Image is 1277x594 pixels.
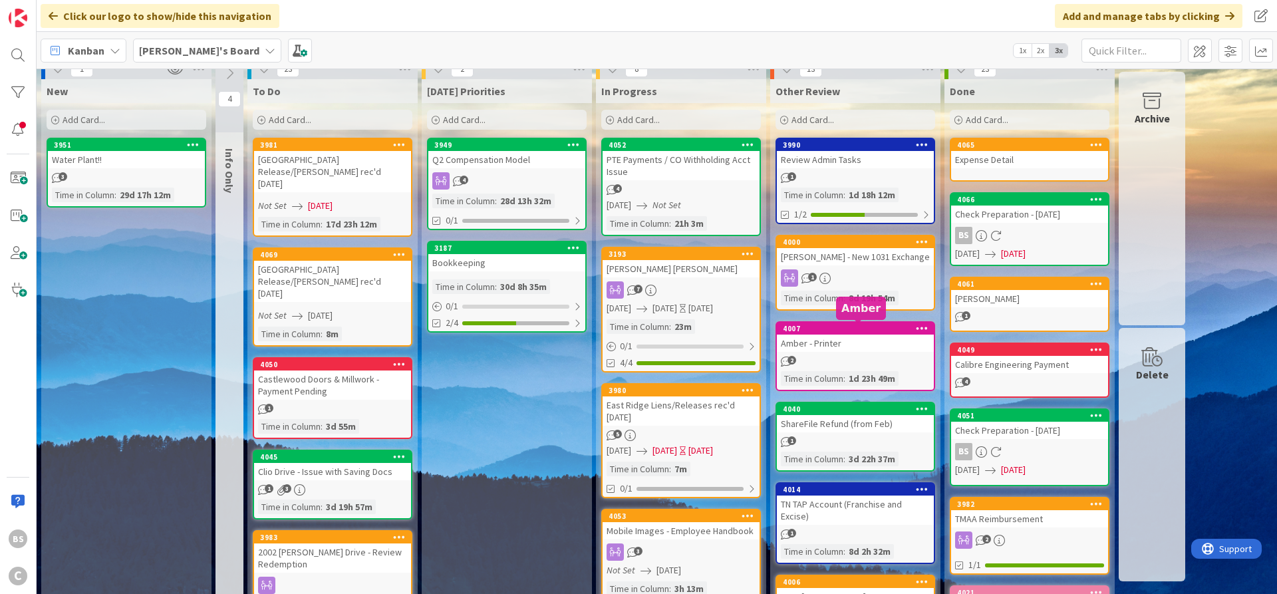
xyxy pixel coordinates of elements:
[428,151,585,168] div: Q2 Compensation Model
[603,260,760,277] div: [PERSON_NAME] [PERSON_NAME]
[41,4,279,28] div: Click our logo to show/hide this navigation
[254,359,411,400] div: 4050Castlewood Doors & Millwork - Payment Pending
[28,2,61,18] span: Support
[777,484,934,525] div: 4014TN TAP Account (Franchise and Excise)
[607,462,669,476] div: Time in Column
[777,403,934,432] div: 4040ShareFile Refund (from Feb)
[52,188,114,202] div: Time in Column
[968,558,981,572] span: 1/1
[950,192,1109,266] a: 4066Check Preparation - [DATE]BS[DATE][DATE]
[428,298,585,315] div: 0/1
[951,410,1108,439] div: 4051Check Preparation - [DATE]
[1055,4,1242,28] div: Add and manage tabs by clicking
[843,188,845,202] span: :
[777,323,934,335] div: 4007
[777,139,934,168] div: 3990Review Admin Tasks
[497,194,555,208] div: 28d 13h 32m
[620,482,633,496] span: 0/1
[776,138,935,224] a: 3990Review Admin TasksTime in Column:1d 18h 12m1/2
[260,533,411,542] div: 3983
[323,419,359,434] div: 3d 55m
[951,344,1108,356] div: 4049
[951,498,1108,510] div: 3982
[951,498,1108,527] div: 3982TMAA Reimbursement
[776,482,935,564] a: 4014TN TAP Account (Franchise and Excise)Time in Column:8d 2h 32m
[951,443,1108,460] div: BS
[223,148,236,193] span: Info Only
[603,522,760,539] div: Mobile Images - Employee Handbook
[951,194,1108,223] div: 4066Check Preparation - [DATE]
[1001,463,1026,477] span: [DATE]
[951,227,1108,244] div: BS
[951,139,1108,168] div: 4065Expense Detail
[950,343,1109,398] a: 4049Calibre Engineering Payment
[253,247,412,347] a: 4069[GEOGRAPHIC_DATA] Release/[PERSON_NAME] rec'd [DATE]Not Set[DATE]Time in Column:8m
[253,84,281,98] span: To Do
[446,214,458,227] span: 0/1
[777,403,934,415] div: 4040
[783,324,934,333] div: 4007
[607,301,631,315] span: [DATE]
[783,404,934,414] div: 4040
[957,140,1108,150] div: 4065
[48,139,205,168] div: 3951Water Plant!!
[607,198,631,212] span: [DATE]
[428,242,585,254] div: 3187
[603,248,760,277] div: 3193[PERSON_NAME] [PERSON_NAME]
[427,84,505,98] span: Today's Priorities
[777,236,934,248] div: 4000
[625,61,648,77] span: 8
[962,377,970,386] span: 4
[321,217,323,231] span: :
[652,199,681,211] i: Not Set
[776,235,935,311] a: 4000[PERSON_NAME] - New 1031 ExchangeTime in Column:8d 19h 54m
[787,172,796,181] span: 1
[321,500,323,514] span: :
[71,61,93,77] span: 1
[669,462,671,476] span: :
[253,138,412,237] a: 3981[GEOGRAPHIC_DATA] Release/[PERSON_NAME] rec'd [DATE]Not Set[DATE]Time in Column:17d 23h 12m
[781,291,843,305] div: Time in Column
[962,311,970,320] span: 1
[607,319,669,334] div: Time in Column
[260,250,411,259] div: 4069
[1032,44,1050,57] span: 2x
[139,44,259,57] b: [PERSON_NAME]'s Board
[781,452,843,466] div: Time in Column
[443,114,486,126] span: Add Card...
[957,279,1108,289] div: 4061
[427,241,587,333] a: 3187BookkeepingTime in Column:30d 8h 35m0/12/4
[951,206,1108,223] div: Check Preparation - [DATE]
[603,384,760,396] div: 3980
[446,299,458,313] span: 0 / 1
[951,278,1108,290] div: 4061
[776,321,935,391] a: 4007Amber - PrinterTime in Column:1d 23h 49m
[1001,247,1026,261] span: [DATE]
[308,309,333,323] span: [DATE]
[783,577,934,587] div: 4006
[669,319,671,334] span: :
[323,500,376,514] div: 3d 19h 57m
[254,451,411,480] div: 4045Clio Drive - Issue with Saving Docs
[601,138,761,236] a: 4052PTE Payments / CO Withholding Acct Issue[DATE]Not SetTime in Column:21h 3m
[951,278,1108,307] div: 4061[PERSON_NAME]
[48,139,205,151] div: 3951
[845,188,899,202] div: 1d 18h 12m
[671,216,707,231] div: 21h 3m
[609,386,760,395] div: 3980
[607,564,635,576] i: Not Set
[617,114,660,126] span: Add Card...
[260,140,411,150] div: 3981
[427,138,587,230] a: 3949Q2 Compensation ModelTime in Column:28d 13h 32m0/1
[957,345,1108,355] div: 4049
[951,290,1108,307] div: [PERSON_NAME]
[603,139,760,151] div: 4052
[781,544,843,559] div: Time in Column
[603,510,760,539] div: 4053Mobile Images - Employee Handbook
[323,327,342,341] div: 8m
[845,452,899,466] div: 3d 22h 37m
[776,402,935,472] a: 4040ShareFile Refund (from Feb)Time in Column:3d 22h 37m
[777,496,934,525] div: TN TAP Account (Franchise and Excise)
[258,419,321,434] div: Time in Column
[777,236,934,265] div: 4000[PERSON_NAME] - New 1031 Exchange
